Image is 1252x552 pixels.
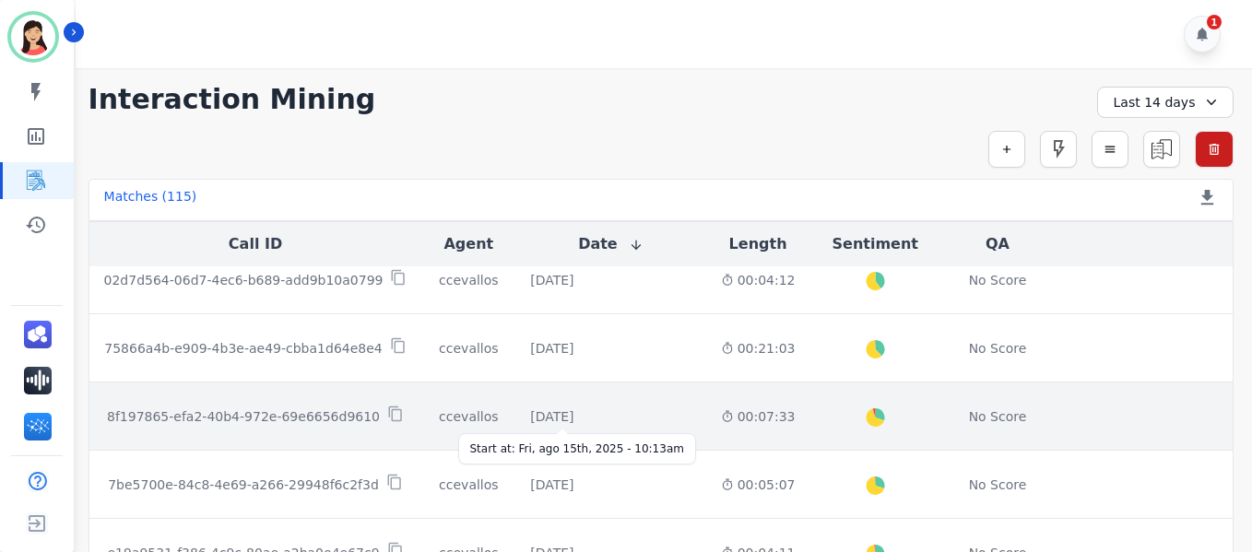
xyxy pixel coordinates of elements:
[969,339,1027,358] div: No Score
[721,271,796,289] div: 00:04:12
[530,407,573,426] div: [DATE]
[1207,15,1222,29] div: 1
[108,476,379,494] p: 7be5700e-84c8-4e69-a266-29948f6c2f3d
[436,339,501,358] div: ccevallos
[436,407,501,426] div: ccevallos
[721,476,796,494] div: 00:05:07
[729,233,787,255] button: Length
[104,187,197,213] div: Matches ( 115 )
[721,407,796,426] div: 00:07:33
[986,233,1010,255] button: QA
[104,271,384,289] p: 02d7d564-06d7-4ec6-b689-add9b10a0799
[470,441,684,456] div: Start at: Fri, ago 15th, 2025 - 10:13am
[530,339,573,358] div: [DATE]
[969,476,1027,494] div: No Score
[104,339,382,358] p: 75866a4b-e909-4b3e-ae49-cbba1d64e8e4
[436,271,501,289] div: ccevallos
[443,233,493,255] button: Agent
[721,339,796,358] div: 00:21:03
[89,83,376,116] h1: Interaction Mining
[229,233,282,255] button: Call ID
[530,271,573,289] div: [DATE]
[436,476,501,494] div: ccevallos
[578,233,644,255] button: Date
[969,407,1027,426] div: No Score
[11,15,55,59] img: Bordered avatar
[530,476,573,494] div: [DATE]
[969,271,1027,289] div: No Score
[107,407,380,426] p: 8f197865-efa2-40b4-972e-69e6656d9610
[833,233,918,255] button: Sentiment
[1097,87,1234,118] div: Last 14 days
